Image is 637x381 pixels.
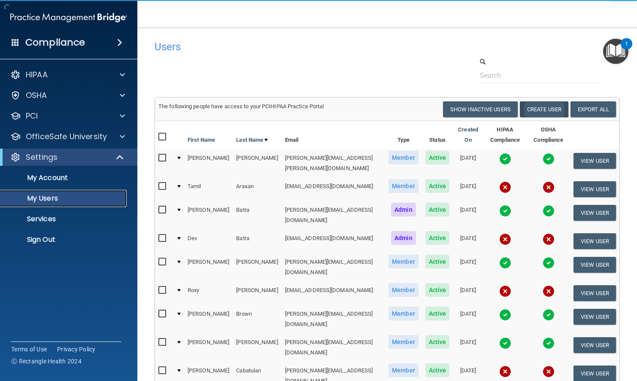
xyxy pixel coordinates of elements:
td: Tamil [184,177,233,201]
td: [PERSON_NAME] [184,201,233,229]
span: Active [425,203,450,216]
p: PCI [26,111,38,121]
td: [DATE] [453,177,483,201]
th: Status [422,121,453,149]
td: [PERSON_NAME][EMAIL_ADDRESS][DOMAIN_NAME] [282,253,385,281]
span: The following people have access to your PCIHIPAA Practice Portal [158,103,324,110]
span: Active [425,307,450,320]
a: Last Name [236,135,268,145]
td: [PERSON_NAME][EMAIL_ADDRESS][DOMAIN_NAME] [282,333,385,362]
p: Services [6,215,123,223]
td: Roxy [184,281,233,305]
img: cross.ca9f0e7f.svg [499,285,511,297]
p: HIPAA [26,70,48,80]
th: OSHA Compliance [527,121,570,149]
img: tick.e7d51cea.svg [543,257,555,269]
td: [EMAIL_ADDRESS][DOMAIN_NAME] [282,229,385,253]
img: cross.ca9f0e7f.svg [543,181,555,193]
td: [DATE] [453,305,483,333]
td: [DATE] [453,229,483,253]
p: OfficeSafe University [26,131,107,142]
span: Active [425,363,450,377]
h4: Compliance [25,37,85,49]
img: tick.e7d51cea.svg [543,309,555,321]
td: [DATE] [453,201,483,229]
img: cross.ca9f0e7f.svg [543,366,555,378]
img: tick.e7d51cea.svg [499,257,511,269]
span: Member [388,307,419,320]
button: View User [573,233,616,249]
span: Member [388,151,419,165]
p: My Account [6,174,123,182]
span: Admin [391,203,416,216]
td: Batra [233,201,281,229]
td: [PERSON_NAME][EMAIL_ADDRESS][DOMAIN_NAME] [282,305,385,333]
button: View User [573,309,616,325]
img: tick.e7d51cea.svg [499,205,511,217]
img: tick.e7d51cea.svg [499,309,511,321]
td: [PERSON_NAME] [233,333,281,362]
button: View User [573,257,616,273]
td: [PERSON_NAME] [184,253,233,281]
div: 1 [625,44,628,55]
img: cross.ca9f0e7f.svg [543,285,555,297]
td: [PERSON_NAME] [233,281,281,305]
td: [DATE] [453,253,483,281]
td: [DATE] [453,333,483,362]
td: [PERSON_NAME][EMAIL_ADDRESS][PERSON_NAME][DOMAIN_NAME] [282,149,385,177]
img: tick.e7d51cea.svg [499,153,511,165]
a: Terms of Use [11,345,47,354]
a: Export All [570,101,616,117]
td: [DATE] [453,281,483,305]
p: OSHA [26,90,47,101]
p: My Users [6,194,123,203]
a: Created On [456,125,479,145]
a: First Name [188,135,215,145]
td: [PERSON_NAME] [233,149,281,177]
td: [PERSON_NAME][EMAIL_ADDRESS][DOMAIN_NAME] [282,201,385,229]
td: Dev [184,229,233,253]
img: tick.e7d51cea.svg [543,205,555,217]
a: HIPAA [10,70,125,80]
a: Settings [10,152,124,162]
img: tick.e7d51cea.svg [543,153,555,165]
a: PCI [10,111,125,121]
td: [PERSON_NAME] [184,149,233,177]
td: Brown [233,305,281,333]
button: Show Inactive Users [443,101,518,117]
img: cross.ca9f0e7f.svg [499,233,511,245]
td: [EMAIL_ADDRESS][DOMAIN_NAME] [282,177,385,201]
td: Batra [233,229,281,253]
button: View User [573,205,616,221]
span: Active [425,179,450,193]
button: View User [573,285,616,301]
th: Email [282,121,385,149]
td: Arasan [233,177,281,201]
span: Active [425,151,450,165]
a: OSHA [10,90,125,101]
p: Settings [26,152,58,162]
button: View User [573,153,616,169]
span: Active [425,231,450,245]
h4: Users [155,41,421,52]
img: cross.ca9f0e7f.svg [499,366,511,378]
a: Privacy Policy [57,345,96,354]
span: Member [388,363,419,377]
th: Type [385,121,422,149]
span: Active [425,335,450,349]
span: Ⓒ Rectangle Health 2024 [11,357,82,366]
span: Member [388,255,419,268]
td: [PERSON_NAME] [184,333,233,362]
iframe: Drift Widget Chat Controller [488,320,627,354]
input: Search [480,67,601,83]
span: Member [388,179,419,193]
td: [DATE] [453,149,483,177]
img: cross.ca9f0e7f.svg [543,233,555,245]
button: Open Resource Center, 1 new notification [603,39,628,64]
span: Member [388,283,419,297]
p: Sign Out [6,235,123,244]
span: Active [425,283,450,297]
img: cross.ca9f0e7f.svg [499,181,511,193]
span: Active [425,255,450,268]
span: Admin [391,231,416,245]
